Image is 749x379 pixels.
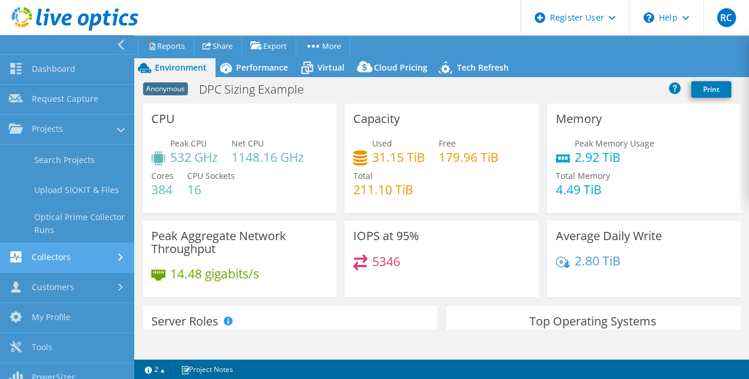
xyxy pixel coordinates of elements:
[296,36,350,55] a: More
[372,255,400,268] h4: 5346
[317,62,344,73] span: Virtual
[556,170,610,181] span: Total Memory
[353,112,400,125] h3: Capacity
[241,36,296,55] a: Export
[194,36,242,55] a: Share
[194,83,322,96] h1: DPC Sizing Example
[173,362,241,377] a: Project Notes
[187,170,235,181] span: CPU Sockets
[575,151,654,164] h4: 2.92 TiB
[151,230,327,255] h3: Peak Aggregate Network Throughput
[374,62,427,73] span: Cloud Pricing
[457,62,509,73] span: Tech Refresh
[353,230,419,242] h3: IOPS at 95%
[170,138,207,149] span: Peak CPU
[353,170,373,181] span: Total
[439,151,499,164] h4: 179.96 TiB
[439,138,456,149] span: Free
[151,112,175,125] h3: CPU
[353,183,413,196] h4: 211.10 TiB
[556,230,662,242] h3: Average Daily Write
[372,151,425,164] h4: 31.15 TiB
[151,315,218,328] h3: Server Roles
[575,254,621,267] h4: 2.80 TiB
[151,170,174,181] span: Cores
[170,151,218,164] h4: 532 GHz
[143,82,188,95] span: Anonymous
[372,138,392,149] span: Used
[556,183,610,196] h4: 4.49 TiB
[187,183,235,196] h4: 16
[455,315,732,328] h3: Top Operating Systems
[137,362,173,377] a: 2
[151,183,174,196] h4: 384
[231,151,304,164] h4: 1148.16 GHz
[231,138,264,149] span: Net CPU
[717,8,736,27] span: RC
[155,62,207,73] span: Environment
[236,62,288,73] span: Performance
[691,81,731,98] a: Print
[575,138,654,149] span: Peak Memory Usage
[644,12,654,23] svg: \n
[556,112,602,125] h3: Memory
[170,267,259,280] h4: 14.48 gigabits/s
[138,36,194,55] a: Reports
